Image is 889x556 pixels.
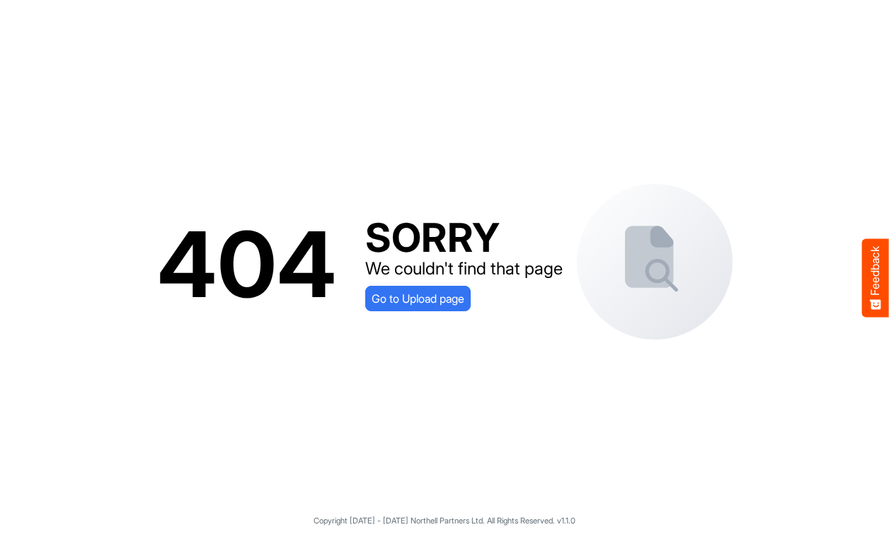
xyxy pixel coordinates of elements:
[862,239,889,318] button: Feedback
[365,286,471,311] a: Go to Upload page
[365,218,563,257] div: SORRY
[372,289,464,308] span: Go to Upload page
[14,514,875,527] p: Copyright [DATE] - [DATE] Northell Partners Ltd. All Rights Reserved. v1.1.0
[365,257,563,280] div: We couldn't find that page
[157,224,337,306] div: 404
